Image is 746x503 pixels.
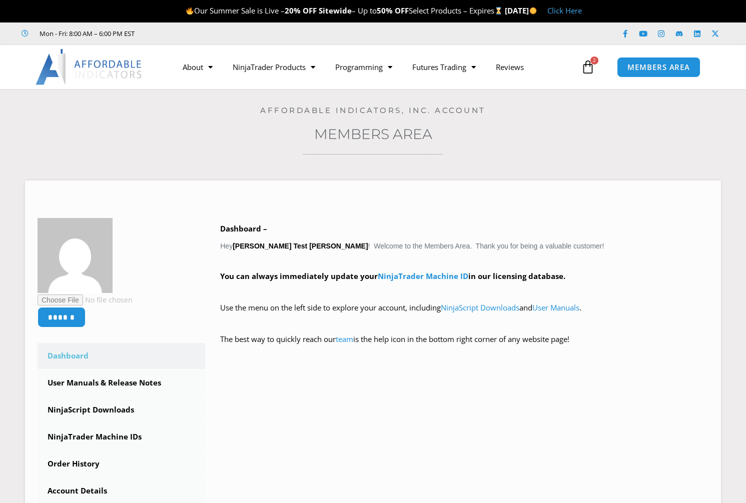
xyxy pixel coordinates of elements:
[173,55,223,78] a: About
[590,56,598,64] span: 2
[566,52,610,81] a: 2
[220,301,708,329] p: Use the menu on the left side to explore your account, including and .
[38,370,205,396] a: User Manuals & Release Notes
[38,451,205,477] a: Order History
[627,63,690,71] span: MEMBERS AREA
[617,57,700,77] a: MEMBERS AREA
[486,55,534,78] a: Reviews
[319,5,352,15] strong: Sitewide
[223,55,325,78] a: NinjaTrader Products
[36,49,143,85] img: LogoAI | Affordable Indicators – NinjaTrader
[377,5,409,15] strong: 50% OFF
[260,105,486,115] a: Affordable Indicators, Inc. Account
[378,271,468,281] a: NinjaTrader Machine ID
[314,125,432,142] a: Members Area
[38,343,205,369] a: Dashboard
[547,5,582,15] a: Click Here
[402,55,486,78] a: Futures Trading
[233,242,368,250] strong: [PERSON_NAME] Test [PERSON_NAME]
[220,332,708,360] p: The best way to quickly reach our is the help icon in the bottom right corner of any website page!
[186,5,505,15] span: Our Summer Sale is Live – – Up to Select Products – Expires
[529,7,537,14] img: 🌞
[285,5,317,15] strong: 20% OFF
[495,7,502,14] img: ⌛
[325,55,402,78] a: Programming
[38,218,113,293] img: 38528d44d6a573215b0509b2625129acbc6ebaa87bec43d1bc25c1288925452e
[37,27,135,39] span: Mon - Fri: 8:00 AM – 6:00 PM EST
[220,223,267,233] b: Dashboard –
[505,5,537,15] strong: [DATE]
[38,424,205,450] a: NinjaTrader Machine IDs
[186,7,194,14] img: 🔥
[220,222,708,360] div: Hey ! Welcome to the Members Area. Thank you for being a valuable customer!
[441,302,519,312] a: NinjaScript Downloads
[38,397,205,423] a: NinjaScript Downloads
[336,334,353,344] a: team
[220,271,565,281] strong: You can always immediately update your in our licensing database.
[149,28,299,38] iframe: Customer reviews powered by Trustpilot
[173,55,578,78] nav: Menu
[532,302,579,312] a: User Manuals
